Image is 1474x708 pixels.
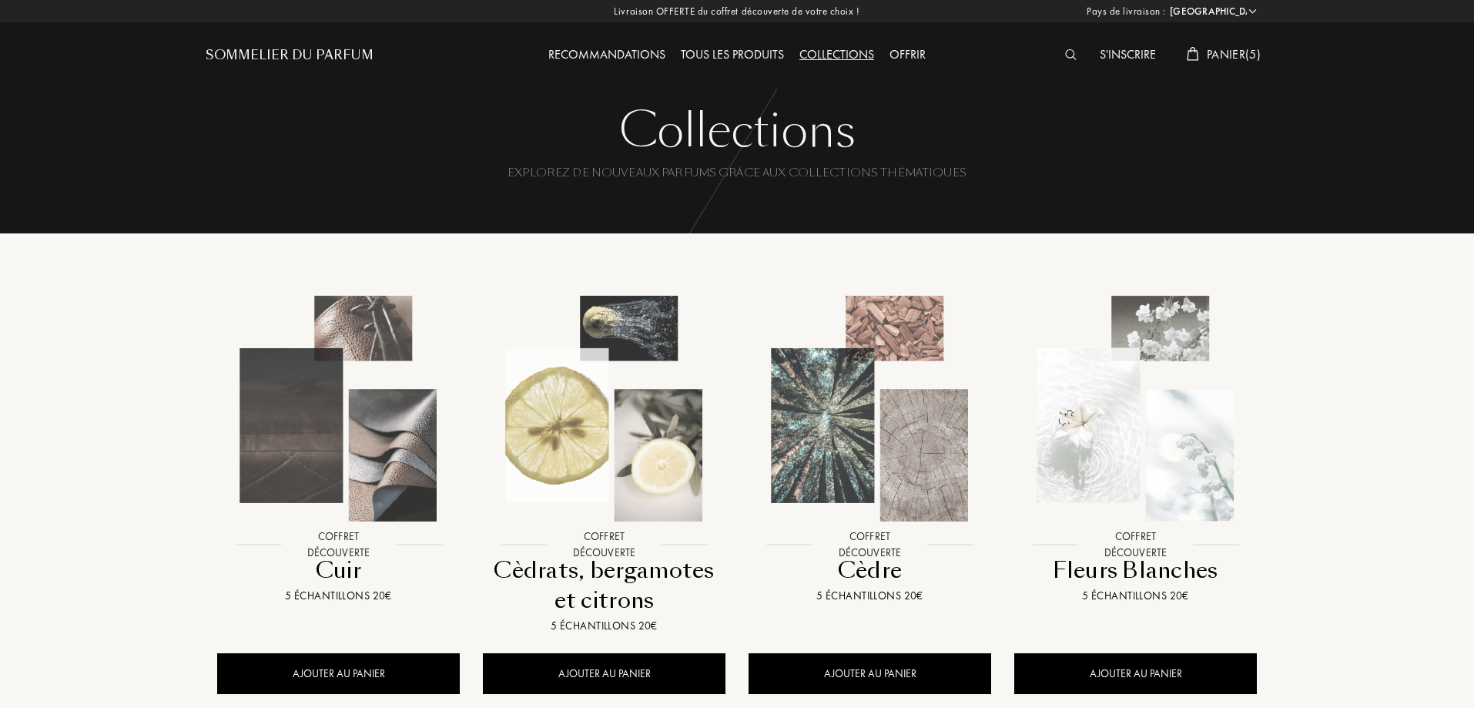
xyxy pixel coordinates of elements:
img: Fleurs Blanches [1016,289,1255,528]
div: S'inscrire [1092,45,1164,65]
div: 5 échantillons 20€ [1020,588,1251,604]
div: 5 échantillons 20€ [489,618,719,634]
a: Recommandations [541,46,673,62]
div: Collections [792,45,882,65]
img: cart_white.svg [1187,47,1199,61]
div: Tous les produits [673,45,792,65]
div: 5 échantillons 20€ [755,588,985,604]
img: Cèdre [750,289,990,528]
div: Recommandations [541,45,673,65]
div: AJOUTER AU PANIER [749,653,991,694]
a: Sommelier du Parfum [206,46,374,65]
span: Panier ( 5 ) [1207,46,1261,62]
span: Pays de livraison : [1087,4,1166,19]
div: Explorez de nouveaux parfums grâce aux collections thématiques [217,166,1257,211]
a: Tous les produits [673,46,792,62]
a: Collections [792,46,882,62]
img: Cuir [219,289,458,528]
div: AJOUTER AU PANIER [217,653,460,694]
img: search_icn_white.svg [1065,49,1077,60]
a: Offrir [882,46,933,62]
div: Cèdrats, bergamotes et citrons [489,555,719,616]
img: Cèdrats, bergamotes et citrons [484,289,724,528]
div: AJOUTER AU PANIER [483,653,725,694]
div: 5 échantillons 20€ [223,588,454,604]
div: Collections [217,100,1257,162]
a: S'inscrire [1092,46,1164,62]
div: Offrir [882,45,933,65]
div: AJOUTER AU PANIER [1014,653,1257,694]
